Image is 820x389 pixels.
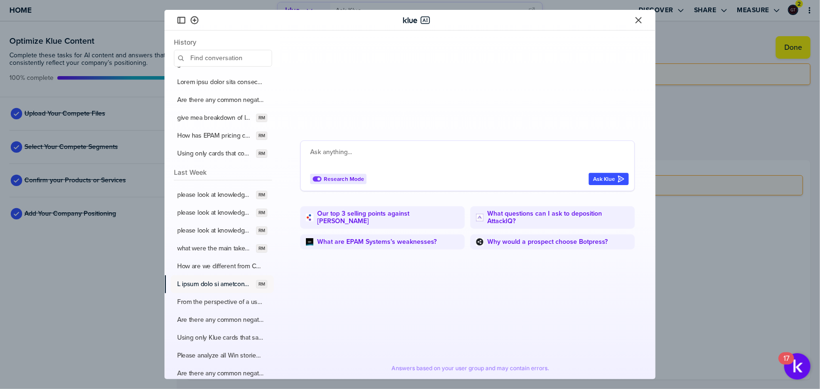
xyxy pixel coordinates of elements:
div: Ask Klue [593,175,625,183]
label: please look at knowledge hub and tell me why square was losing consistently. [177,209,252,217]
label: Please analyze all Win stories and loss Stories and what prospects are saying and give me a table... [177,351,264,360]
span: RM [258,245,265,252]
button: give mea breakdown of loss reasons from the execl doc in knowledge hubRM [171,109,274,127]
span: Answers based on your user group and may contain errors. [391,365,549,372]
button: Using only cards that contain "Win Stories" and "Klue AI" in the title, what factors were most fr... [171,145,274,163]
span: History [174,38,272,46]
div: 17 [783,358,789,371]
button: please look at knowledge hub and tell me why square was losing consistently.RM [171,186,274,204]
label: Lorem ipsu dolor sita consect "Adip Elitsed" doe "Temp IN" ut lab etdol, magn aliquaeni adminim v... [177,78,264,86]
button: Are there any common negatives that are coming out of prospect quotes? Please quantify those and ... [171,365,274,382]
span: RM [258,114,265,122]
label: Using only Klue cards that say "Klue Ai", please analyze all Win stories and Loss Stories and Wha... [177,334,264,342]
img: What questions can I ask to deposition AttackIQ? [476,214,484,221]
button: Lorem ipsu dolor sita consect "Adip Elitsed" doe "Temp IN" ut lab etdol, magn aliquaeni adminim v... [171,73,274,91]
button: please look at knowledge hub and tell me why square was losing consistently.RM [171,204,274,222]
button: Are there any common negatives that are coming out of prospect quotes? Please quantify those and ... [171,91,274,109]
span: RM [258,280,265,288]
label: L ipsum dolo si ametconsec adi ELITSED doeiu temp in utlab etdolore ma aliqua. Enimad minimve qui... [177,280,252,288]
button: How are we different from Cymulate? [171,257,274,275]
label: From the perspective of a user in the Transportation and equipment service industry, what are the... [177,298,264,306]
label: please look at knowledge hub and tell me why square was losing consistently. [177,226,252,235]
input: Find conversation [174,50,272,67]
img: Our top 3 selling points against Cymulate [306,214,313,221]
span: RM [258,150,265,157]
label: Are there any common negatives that are coming out of prospect quotes? Please quantify those and ... [177,316,264,324]
label: How has EPAM pricing changed from what we currently have in our battlecards. Please tell me how w... [177,132,252,140]
span: RM [258,191,265,199]
label: How are we different from Cymulate? [177,262,264,271]
img: What are EPAM Systems’s weaknesses? [306,238,313,246]
button: please look at knowledge hub and tell me why square was losing consistently.RM [171,222,274,240]
button: How has EPAM pricing changed from what we currently have in our battlecards. Please tell me how w... [171,127,274,145]
label: please look at knowledge hub and tell me why square was losing consistently. [177,191,252,199]
span: RM [258,209,265,217]
button: From the perspective of a user in the Transportation and equipment service industry, what are the... [171,293,274,311]
label: Are there any common negatives that are coming out of prospect quotes? Please quantify those and ... [177,96,264,104]
button: L ipsum dolo si ametconsec adi ELITSED doeiu temp in utlab etdolore ma aliqua. Enimad minimve qui... [171,275,274,293]
button: Open Resource Center, 17 new notifications [784,353,811,380]
label: what were the main takeaways for the square research brief [177,244,252,253]
button: Are there any common negatives that are coming out of prospect quotes? Please quantify those and ... [171,311,274,329]
label: Are there any common negatives that are coming out of prospect quotes? Please quantify those and ... [177,369,264,378]
a: Why would a prospect choose Botpress? [487,238,608,246]
span: RM [258,132,265,140]
a: Our top 3 selling points against [PERSON_NAME] [317,210,459,225]
label: give mea breakdown of loss reasons from the execl doc in knowledge hub [177,114,252,122]
a: What are EPAM Systems’s weaknesses? [317,238,437,246]
button: Close [633,15,644,26]
button: Please analyze all Win stories and loss Stories and what prospects are saying and give me a table... [171,347,274,365]
label: Using only cards that contain "Win Stories" and "Klue AI" in the title, what factors were most fr... [177,149,252,158]
span: Research Mode [324,176,364,183]
button: what were the main takeaways for the square research briefRM [171,240,274,257]
button: Using only Klue cards that say "Klue Ai", please analyze all Win stories and Loss Stories and Wha... [171,329,274,347]
img: Why would a prospect choose Botpress? [476,238,484,246]
a: What questions can I ask to deposition AttackIQ? [487,210,629,225]
button: Ask Klue [589,173,629,185]
span: Last Week [174,168,272,176]
span: RM [258,227,265,234]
